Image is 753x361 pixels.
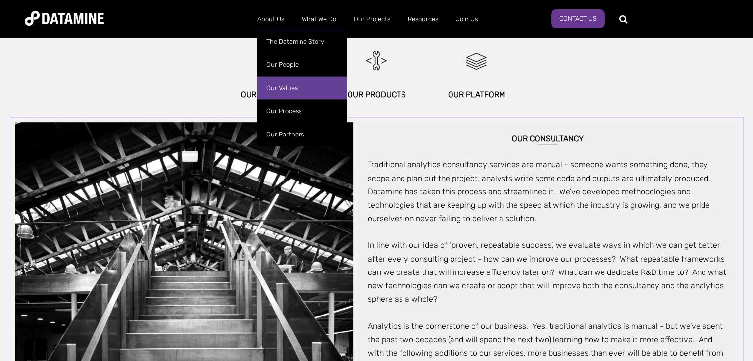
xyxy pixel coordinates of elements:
a: Our Process [257,99,347,123]
img: Platform.png [455,39,498,83]
a: About Us [249,6,293,32]
p: Our Products [326,88,426,101]
a: Contact Us [551,9,605,28]
a: What We Do [293,6,345,32]
p: Our Platform [427,88,527,101]
h6: Our Consultancy [368,135,728,145]
a: Our Values [257,76,347,99]
a: Our Projects [345,6,399,32]
a: The Datamine Story [257,30,347,53]
a: Join Us [447,6,487,32]
a: Resources [399,6,447,32]
a: Our Partners [257,123,347,146]
img: Development.png [355,39,398,83]
span: In line with our idea of ‘proven, repeatable success’, we evaluate ways in which we can get bette... [368,240,726,304]
img: Datamine [25,11,104,26]
a: Our People [257,53,347,76]
span: Traditional analytics consultancy services are manual - someone wants something done, they scope ... [368,160,712,223]
img: Workshop.png [255,39,298,83]
p: Our Consultancy [226,88,326,101]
